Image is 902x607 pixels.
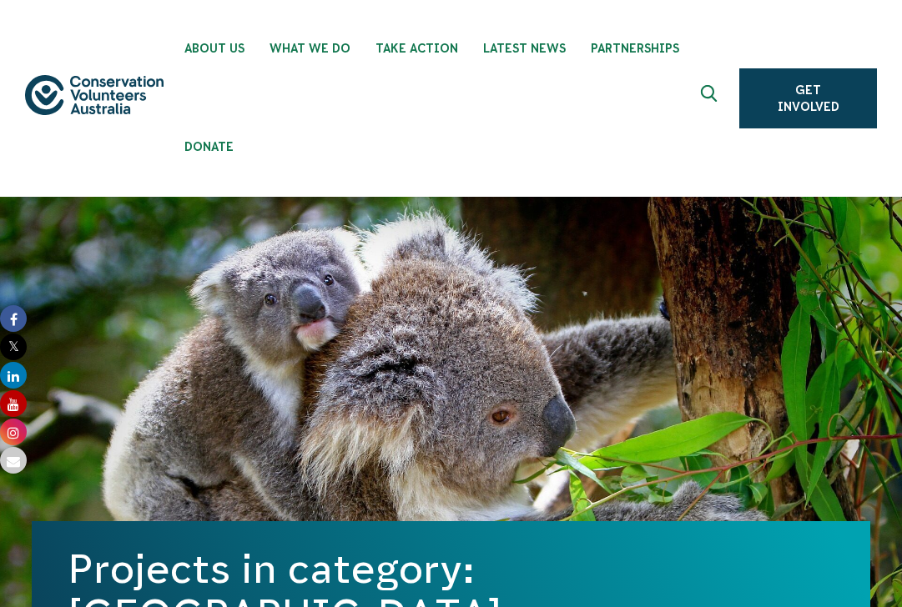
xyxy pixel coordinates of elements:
span: What We Do [270,42,350,55]
a: Get Involved [739,68,877,128]
span: About Us [184,42,244,55]
span: Expand search box [701,85,722,112]
img: logo.svg [25,75,164,115]
span: Partnerships [591,42,679,55]
span: Donate [184,140,234,153]
button: Expand search box Close search box [691,78,731,118]
span: Take Action [375,42,458,55]
span: Latest News [483,42,566,55]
